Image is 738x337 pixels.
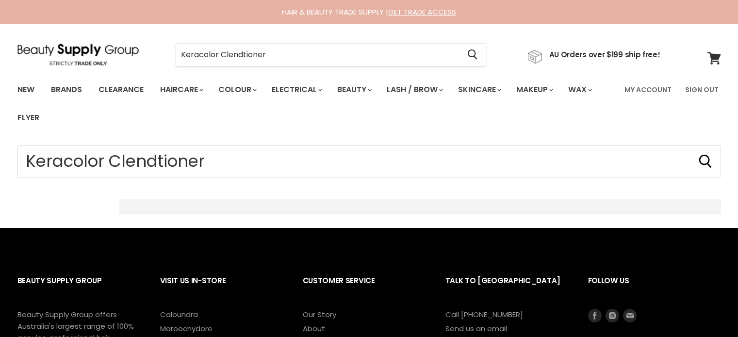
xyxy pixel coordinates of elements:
ul: Main menu [10,76,619,132]
a: Electrical [264,80,328,100]
a: Lash / Brow [379,80,449,100]
a: Maroochydore [160,323,213,334]
h2: Visit Us In-Store [160,269,283,309]
input: Search [17,145,721,177]
h2: Follow us [588,269,721,309]
a: About [303,323,325,334]
a: GET TRADE ACCESS [388,7,456,17]
a: Colour [211,80,262,100]
a: Makeup [509,80,559,100]
a: Call [PHONE_NUMBER] [445,309,523,320]
h2: Customer Service [303,269,426,309]
a: Send us an email [445,323,507,334]
h2: Beauty Supply Group [17,269,141,309]
button: Search [460,44,486,66]
a: Caloundra [160,309,198,320]
a: Brands [44,80,89,100]
form: Product [176,43,486,66]
a: Haircare [153,80,209,100]
a: New [10,80,42,100]
input: Search [176,44,460,66]
a: Skincare [451,80,507,100]
a: Wax [561,80,598,100]
form: Product [17,145,721,177]
button: Search [698,154,713,169]
iframe: Gorgias live chat messenger [689,291,728,327]
h2: Talk to [GEOGRAPHIC_DATA] [445,269,569,309]
a: Flyer [10,108,47,128]
a: Sign Out [679,80,724,100]
nav: Main [5,76,733,132]
a: Beauty [330,80,377,100]
div: HAIR & BEAUTY TRADE SUPPLY | [5,7,733,17]
a: Our Story [303,309,336,320]
a: My Account [619,80,677,100]
a: Clearance [91,80,151,100]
